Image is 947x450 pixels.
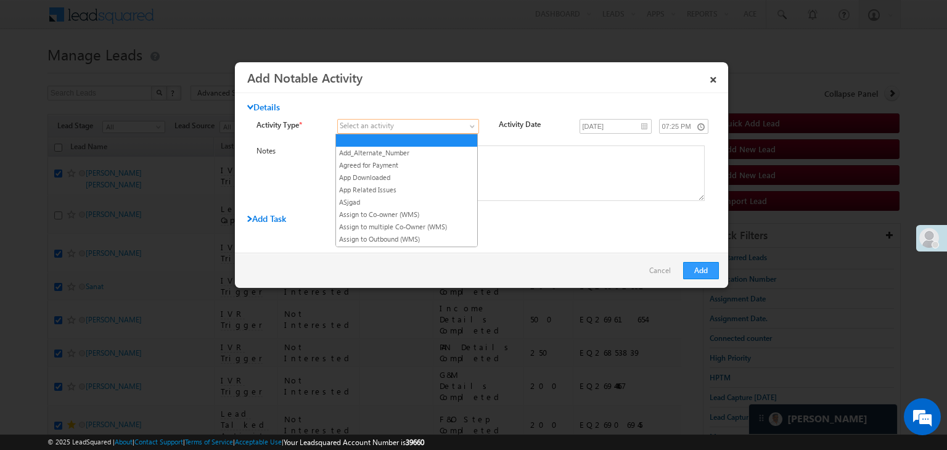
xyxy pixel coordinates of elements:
a: Acceptable Use [235,438,282,446]
a: Assign to Co-owner (WMS) [336,209,477,220]
a: Cancel [649,262,677,285]
a: Add_Alternate_Number [336,147,477,158]
label: Notes [256,145,325,157]
span: Add Task [247,213,286,224]
a: Assign to multiple Co-Owner (WMS) [336,221,477,232]
a: Contact Support [134,438,183,446]
a: About [115,438,133,446]
span: Details [247,102,280,113]
div: Select an activity [340,120,394,131]
div: Leave a message [64,65,207,81]
a: App Downloaded [336,172,477,183]
a: App Related Issues [336,184,477,195]
a: × [703,67,724,88]
span: 39660 [406,438,424,447]
span: © 2025 LeadSquared | | | | | [47,436,424,448]
div: Minimize live chat window [202,6,232,36]
a: Assign to Outbound (WMS) [336,234,477,245]
button: Add [683,262,719,279]
span: Your Leadsquared Account Number is [284,438,424,447]
a: Audit Form Activity [336,246,477,257]
a: Terms of Service [185,438,233,446]
a: Agreed for Payment [336,160,477,171]
em: Submit [181,354,224,370]
a: ASjgad [336,197,477,208]
textarea: Type your message and click 'Submit' [16,114,225,343]
label: Activity Type [256,119,325,131]
label: Activity Date [499,119,567,130]
h3: Add Notable Activity [247,67,703,88]
img: d_60004797649_company_0_60004797649 [21,65,52,81]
